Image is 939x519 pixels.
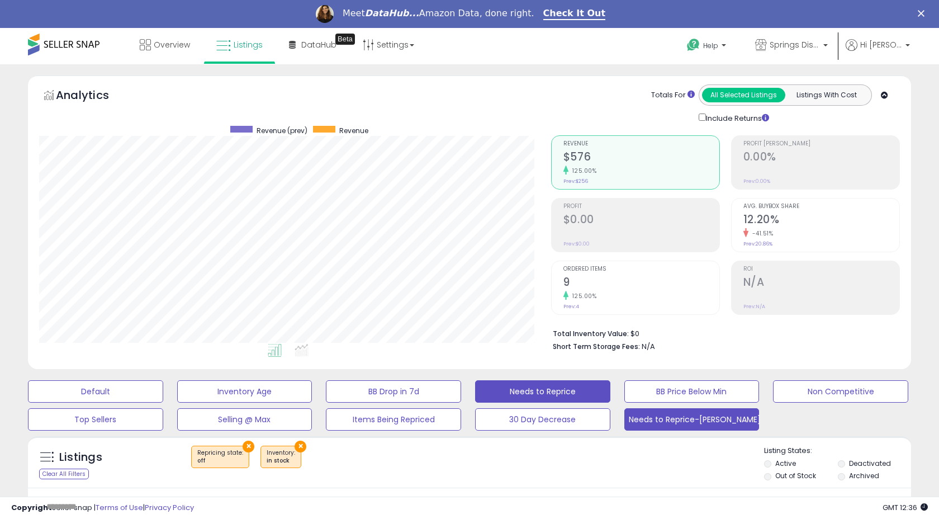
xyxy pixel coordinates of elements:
h2: $576 [563,150,719,166]
span: Ordered Items [563,266,719,272]
button: BB Price Below Min [624,380,760,403]
div: Close [918,10,929,17]
a: Privacy Policy [145,502,194,513]
span: Hi [PERSON_NAME] [860,39,902,50]
h2: 9 [563,276,719,291]
li: $0 [553,326,891,339]
button: Items Being Repriced [326,408,461,431]
label: Out of Stock [775,471,816,480]
span: ROI [743,266,899,272]
small: 125.00% [568,292,597,300]
button: Selling @ Max [177,408,312,431]
b: Short Term Storage Fees: [553,342,640,351]
span: Help [703,41,718,50]
div: Totals For [651,90,695,101]
div: in stock [267,457,295,465]
a: Settings [354,28,423,62]
a: Overview [131,28,198,62]
button: Needs to Reprice [475,380,610,403]
span: Inventory : [267,449,295,465]
h2: N/A [743,276,899,291]
label: Active [775,459,796,468]
button: All Selected Listings [702,88,785,102]
img: Profile image for Georgie [316,5,334,23]
a: Springs Distribution [747,28,836,64]
span: DataHub [301,39,336,50]
span: Profit [PERSON_NAME] [743,141,899,147]
button: × [243,441,254,452]
span: Listings [234,39,263,50]
strong: Copyright [11,502,52,513]
span: Revenue [339,126,368,135]
button: BB Drop in 7d [326,380,461,403]
div: Include Returns [690,111,782,124]
button: Default [28,380,163,403]
h2: 12.20% [743,213,899,228]
h2: 0.00% [743,150,899,166]
h2: $0.00 [563,213,719,228]
a: Help [678,30,737,64]
span: Revenue [563,141,719,147]
span: Repricing state : [197,449,243,465]
a: Hi [PERSON_NAME] [846,39,910,64]
b: Total Inventory Value: [553,329,629,338]
button: Listings With Cost [785,88,868,102]
button: Inventory Age [177,380,312,403]
small: 125.00% [568,167,597,175]
div: Clear All Filters [39,469,89,479]
a: Listings [208,28,271,62]
i: DataHub... [365,8,419,18]
h5: Analytics [56,87,131,106]
span: 2025-09-7 12:36 GMT [883,502,928,513]
button: × [295,441,306,452]
small: -41.51% [748,229,774,238]
a: DataHub [281,28,345,62]
span: Revenue (prev) [257,126,307,135]
label: Deactivated [849,459,891,468]
i: Get Help [686,38,700,52]
button: Top Sellers [28,408,163,431]
span: Avg. Buybox Share [743,204,899,210]
small: Prev: 0.00% [743,178,770,185]
button: Needs to Reprice-[PERSON_NAME] [624,408,760,431]
div: seller snap | | [11,503,194,513]
p: Listing States: [764,446,910,456]
small: Prev: N/A [743,303,765,310]
button: Non Competitive [773,380,908,403]
div: Meet Amazon Data, done right. [343,8,534,19]
div: off [197,457,243,465]
button: 30 Day Decrease [475,408,610,431]
a: Check It Out [543,8,606,20]
small: Prev: $256 [563,178,588,185]
small: Prev: $0.00 [563,240,590,247]
span: Overview [154,39,190,50]
h5: Listings [59,450,102,465]
label: Archived [849,471,879,480]
div: Tooltip anchor [335,34,355,45]
small: Prev: 20.86% [743,240,772,247]
span: Springs Distribution [770,39,820,50]
small: Prev: 4 [563,303,579,310]
span: N/A [642,341,655,352]
span: Profit [563,204,719,210]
